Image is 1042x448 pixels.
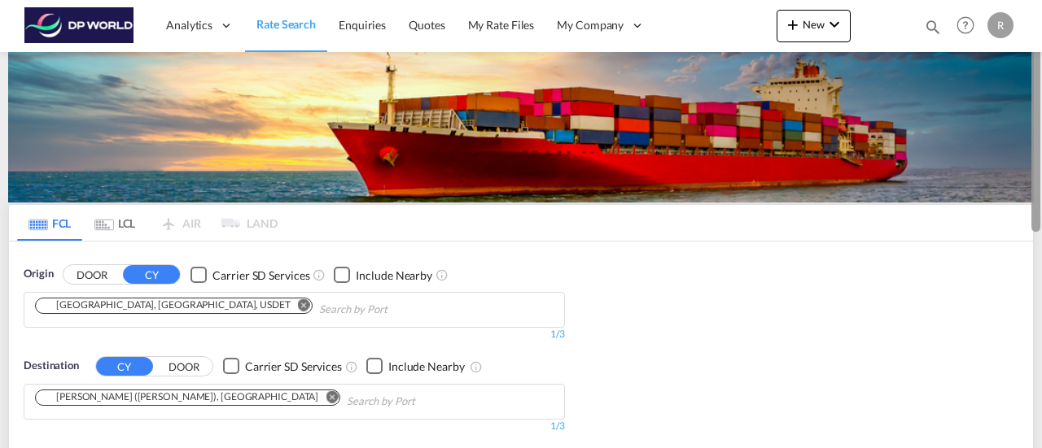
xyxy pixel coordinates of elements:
div: Help [952,11,987,41]
md-icon: icon-chevron-down [825,15,844,34]
button: Remove [287,298,312,315]
span: Analytics [166,17,212,33]
md-icon: icon-plus 400-fg [783,15,803,34]
input: Chips input. [347,389,501,415]
div: Detroit, MI, USDET [41,298,291,312]
span: Enquiries [339,18,386,32]
button: DOOR [155,357,212,376]
div: 1/3 [24,420,565,433]
span: Destination [24,358,79,374]
div: 1/3 [24,328,565,341]
button: CY [96,357,153,376]
div: R [987,12,1014,38]
span: New [783,18,844,31]
span: My Company [557,17,624,33]
div: Jawaharlal Nehru (Nhava Sheva), INNSA [41,390,318,404]
span: Origin [24,266,53,282]
md-checkbox: Checkbox No Ink [334,266,432,283]
md-icon: Unchecked: Search for CY (Container Yard) services for all selected carriers.Checked : Search for... [345,360,358,373]
span: Rate Search [256,17,316,31]
md-icon: Unchecked: Search for CY (Container Yard) services for all selected carriers.Checked : Search for... [313,268,326,281]
md-icon: Unchecked: Ignores neighbouring ports when fetching rates.Checked : Includes neighbouring ports w... [470,360,483,373]
input: Chips input. [319,297,474,323]
button: DOOR [63,265,120,284]
span: Quotes [409,18,444,32]
img: LCL+%26+FCL+BACKGROUND.png [8,52,1034,202]
div: Press delete to remove this chip. [41,390,322,404]
md-checkbox: Checkbox No Ink [223,358,342,375]
div: icon-magnify [924,18,942,42]
md-chips-wrap: Chips container. Use arrow keys to select chips. [33,385,508,415]
md-tab-item: FCL [17,205,82,241]
md-checkbox: Checkbox No Ink [366,358,465,375]
button: icon-plus 400-fgNewicon-chevron-down [777,10,851,42]
button: Remove [315,390,339,407]
md-icon: Unchecked: Ignores neighbouring ports when fetching rates.Checked : Includes neighbouring ports w... [436,268,449,281]
button: CY [123,265,180,284]
md-tab-item: LCL [82,205,147,241]
md-pagination-wrapper: Use the left and right arrow keys to navigate between tabs [17,205,278,241]
img: c08ca190194411f088ed0f3ba295208c.png [24,7,134,44]
md-checkbox: Checkbox No Ink [190,266,309,283]
div: Include Nearby [388,359,465,375]
md-icon: icon-magnify [924,18,942,36]
span: My Rate Files [468,18,535,32]
md-chips-wrap: Chips container. Use arrow keys to select chips. [33,293,480,323]
span: Help [952,11,979,39]
div: Include Nearby [356,267,432,284]
div: Carrier SD Services [212,267,309,284]
div: Press delete to remove this chip. [41,298,294,312]
div: Carrier SD Services [245,359,342,375]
